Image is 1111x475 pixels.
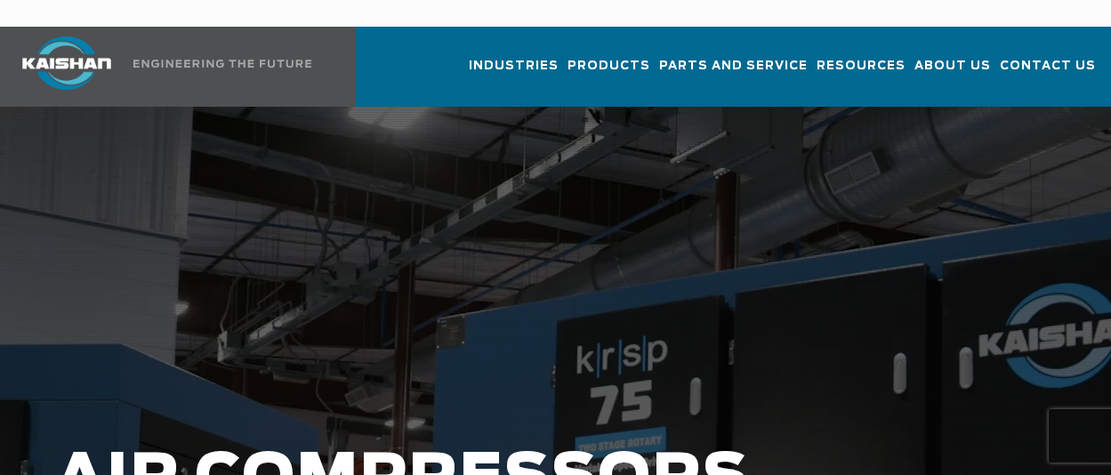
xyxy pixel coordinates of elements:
span: About Us [914,56,991,76]
a: Contact Us [1000,43,1096,103]
span: Contact Us [1000,56,1096,76]
a: About Us [914,43,991,103]
span: Products [568,56,650,76]
span: Resources [817,56,906,76]
span: Industries [469,56,559,76]
img: Engineering the future [133,60,311,68]
span: Parts and Service [659,56,808,76]
a: Industries [469,43,559,103]
a: Parts and Service [659,43,808,103]
a: Products [568,43,650,103]
a: Resources [817,43,906,103]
